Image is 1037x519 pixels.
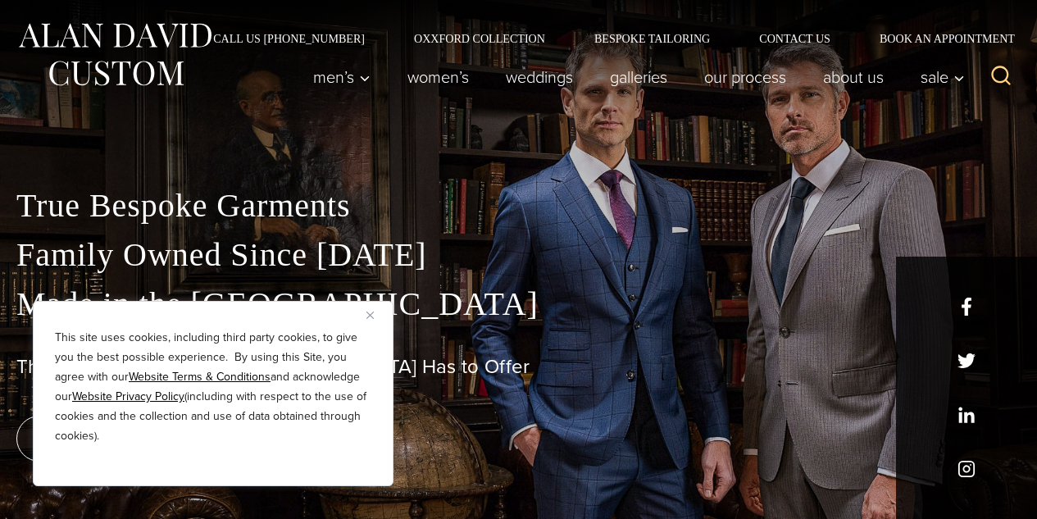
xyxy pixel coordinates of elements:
[686,61,805,93] a: Our Process
[55,328,371,446] p: This site uses cookies, including third party cookies, to give you the best possible experience. ...
[389,33,570,44] a: Oxxford Collection
[189,33,389,44] a: Call Us [PHONE_NUMBER]
[366,312,374,319] img: Close
[488,61,592,93] a: weddings
[366,305,386,325] button: Close
[805,61,903,93] a: About Us
[16,181,1021,329] p: True Bespoke Garments Family Owned Since [DATE] Made in the [GEOGRAPHIC_DATA]
[72,388,184,405] a: Website Privacy Policy
[295,61,974,93] nav: Primary Navigation
[189,33,1021,44] nav: Secondary Navigation
[735,33,855,44] a: Contact Us
[855,33,1021,44] a: Book an Appointment
[16,355,1021,379] h1: The Best Custom Suits [GEOGRAPHIC_DATA] Has to Offer
[981,57,1021,97] button: View Search Form
[16,18,213,91] img: Alan David Custom
[592,61,686,93] a: Galleries
[129,368,271,385] a: Website Terms & Conditions
[389,61,488,93] a: Women’s
[570,33,735,44] a: Bespoke Tailoring
[921,69,965,85] span: Sale
[313,69,371,85] span: Men’s
[16,416,246,462] a: book an appointment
